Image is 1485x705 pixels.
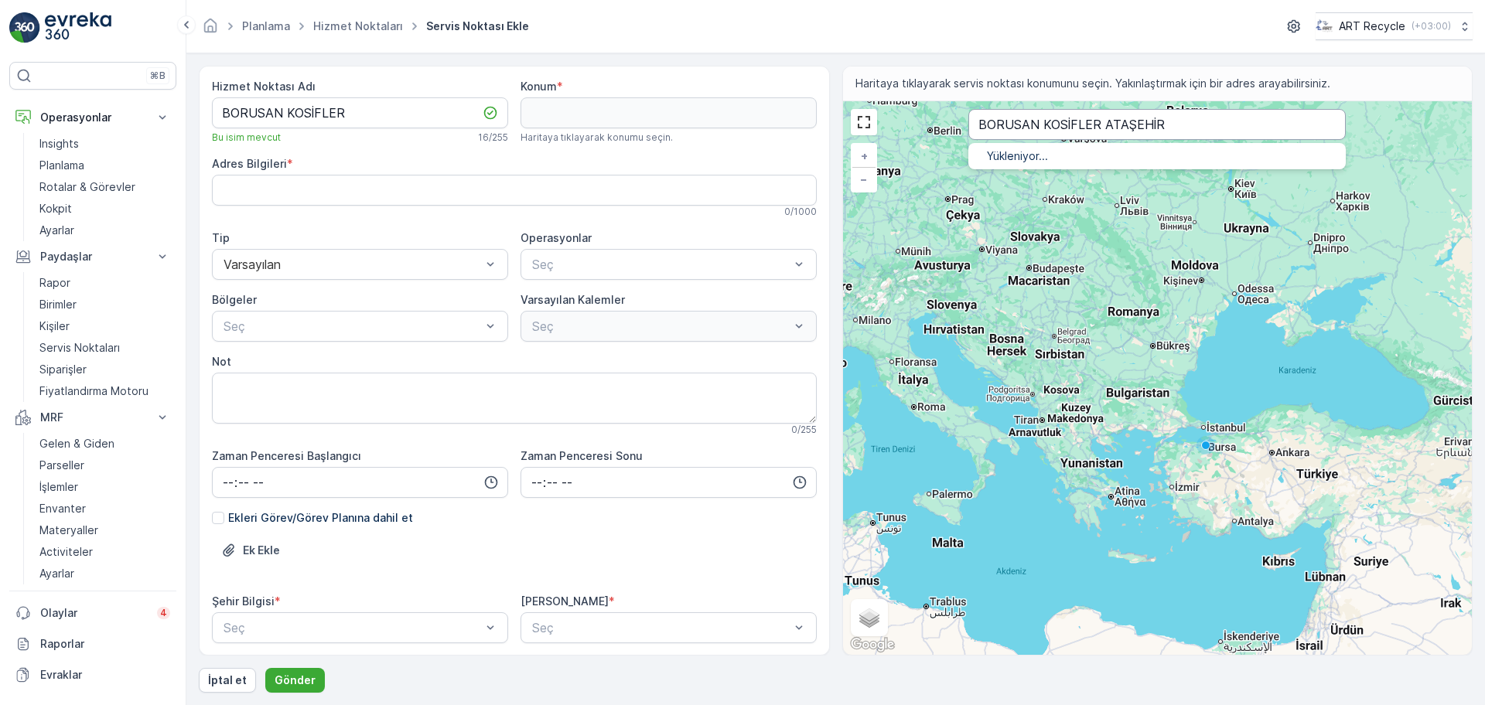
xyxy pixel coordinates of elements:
[791,424,817,436] p: 0 / 255
[39,566,74,581] p: Ayarlar
[212,293,257,306] label: Bölgeler
[1316,12,1473,40] button: ART Recycle(+03:00)
[33,541,176,563] a: Activiteler
[33,476,176,498] a: İşlemler
[847,635,898,655] img: Google
[33,337,176,359] a: Servis Noktaları
[9,628,176,659] a: Raporlar
[521,594,609,608] label: [PERSON_NAME]
[150,70,166,82] p: ⌘B
[39,383,148,399] p: Fiyatlandırma Motoru
[9,241,176,272] button: Paydaşlar
[39,223,74,238] p: Ayarlar
[212,131,281,144] span: Bu isim mevcut
[423,19,532,34] span: Servis Noktası Ekle
[40,410,145,425] p: MRF
[33,498,176,519] a: Envanter
[852,145,876,168] a: Yakınlaştır
[33,519,176,541] a: Materyaller
[202,23,219,36] a: Ana Sayfa
[39,318,70,334] p: Kişiler
[208,673,247,688] p: İptal et
[39,362,87,377] p: Siparişler
[40,667,170,683] p: Evraklar
[212,355,231,368] label: Not
[212,157,287,170] label: Adres Bilgileri
[39,479,78,495] p: İşlemler
[40,110,145,125] p: Operasyonlar
[39,201,72,216] p: Kokpit
[39,297,77,312] p: Birimler
[212,449,361,462] label: Zaman Penceresi Başlangıcı
[39,340,120,356] p: Servis Noktaları
[40,636,170,652] p: Raporlar
[9,598,176,628] a: Olaylar4
[1339,19,1405,34] p: ART Recycle
[33,433,176,455] a: Gelen & Giden
[9,402,176,433] button: MRF
[39,158,84,173] p: Planlama
[275,673,316,688] p: Gönder
[1316,18,1333,35] img: image_23.png
[852,111,876,134] a: View Fullscreen
[224,618,481,637] p: Seç
[521,449,643,462] label: Zaman Penceresi Sonu
[968,143,1346,169] ul: Menu
[160,607,167,619] p: 4
[39,436,114,451] p: Gelen & Giden
[861,149,868,162] span: +
[39,458,84,473] p: Parseller
[199,668,256,693] button: İptal et
[212,594,275,608] label: Şehir Bilgisi
[968,109,1346,140] input: Adrese göre ara
[39,544,93,560] p: Activiteler
[39,275,70,291] p: Rapor
[228,510,413,526] p: Ekleri Görev/Görev Planına dahil et
[9,12,40,43] img: logo
[39,501,86,516] p: Envanter
[33,176,176,198] a: Rotalar & Görevler
[33,198,176,220] a: Kokpit
[242,19,290,32] a: Planlama
[313,19,403,32] a: Hizmet Noktaları
[33,220,176,241] a: Ayarlar
[987,148,1327,164] p: Yükleniyor...
[521,80,557,93] label: Konum
[33,455,176,476] a: Parseller
[33,272,176,294] a: Rapor
[40,249,145,264] p: Paydaşlar
[855,76,1330,91] span: Haritaya tıklayarak servis noktası konumunu seçin. Yakınlaştırmak için bir adres arayabilirsiniz.
[784,206,817,218] p: 0 / 1000
[265,668,325,693] button: Gönder
[532,255,790,274] p: Seç
[9,659,176,690] a: Evraklar
[39,136,79,152] p: Insights
[478,131,508,144] p: 16 / 255
[33,380,176,402] a: Fiyatlandırma Motoru
[212,80,316,93] label: Hizmet Noktası Adı
[212,538,289,563] button: Dosya Yükle
[852,168,876,191] a: Uzaklaştır
[852,601,886,635] a: Layers
[39,523,98,538] p: Materyaller
[40,605,148,621] p: Olaylar
[212,231,230,244] label: Tip
[39,179,135,195] p: Rotalar & Görevler
[860,172,868,186] span: −
[33,359,176,380] a: Siparişler
[45,12,111,43] img: logo_light-DOdMpM7g.png
[33,294,176,315] a: Birimler
[521,131,673,144] span: Haritaya tıklayarak konumu seçin.
[1412,20,1451,32] p: ( +03:00 )
[9,102,176,133] button: Operasyonlar
[847,635,898,655] a: Bu bölgeyi Google Haritalar'da açın (yeni pencerede açılır)
[521,293,625,306] label: Varsayılan Kalemler
[33,315,176,337] a: Kişiler
[532,618,790,637] p: Seç
[33,155,176,176] a: Planlama
[521,231,592,244] label: Operasyonlar
[224,317,481,335] p: Seç
[243,543,280,558] p: Ek Ekle
[33,133,176,155] a: Insights
[33,563,176,584] a: Ayarlar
